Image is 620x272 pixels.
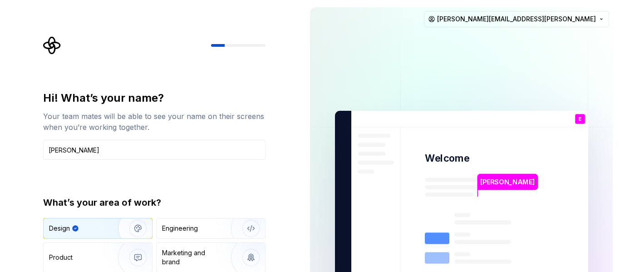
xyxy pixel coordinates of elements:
div: Hi! What’s your name? [43,91,266,105]
p: [PERSON_NAME] [480,177,535,187]
div: Product [49,253,73,262]
div: Marketing and brand [162,248,223,267]
p: E [578,117,581,122]
svg: Supernova Logo [43,36,61,54]
div: Engineering [162,224,198,233]
span: [PERSON_NAME][EMAIL_ADDRESS][PERSON_NAME] [437,15,596,24]
div: What’s your area of work? [43,196,266,209]
div: Design [49,224,70,233]
input: Han Solo [43,140,266,160]
div: Your team mates will be able to see your name on their screens when you’re working together. [43,111,266,133]
button: [PERSON_NAME][EMAIL_ADDRESS][PERSON_NAME] [424,11,609,27]
p: Welcome [425,152,469,165]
